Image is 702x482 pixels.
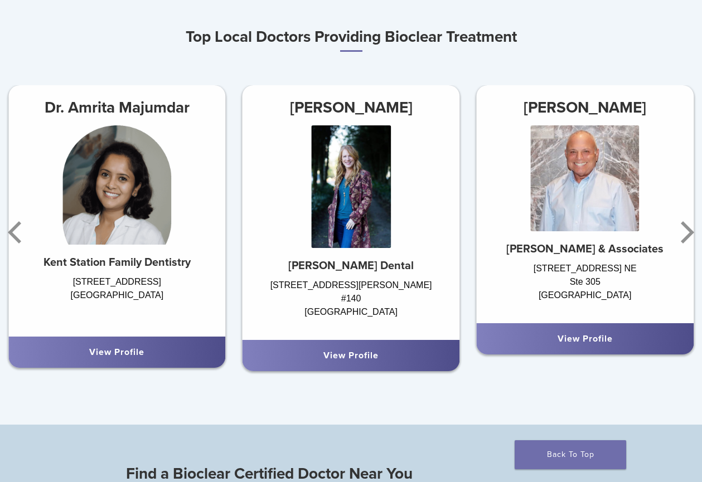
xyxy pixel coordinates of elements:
[62,125,171,245] img: Dr. Amrita Majumdar
[8,275,226,325] div: [STREET_ADDRESS] [GEOGRAPHIC_DATA]
[243,279,460,329] div: [STREET_ADDRESS][PERSON_NAME] #140 [GEOGRAPHIC_DATA]
[89,347,144,358] a: View Profile
[558,333,613,344] a: View Profile
[8,94,226,121] h3: Dr. Amrita Majumdar
[531,125,640,231] img: Dr. James Rosenwald
[515,440,626,469] a: Back To Top
[43,256,191,269] strong: Kent Station Family Dentistry
[323,350,379,361] a: View Profile
[6,199,28,266] button: Previous
[243,94,460,121] h3: [PERSON_NAME]
[476,262,694,312] div: [STREET_ADDRESS] NE Ste 305 [GEOGRAPHIC_DATA]
[311,125,391,248] img: Dr. Rose Holdren
[506,242,664,256] strong: [PERSON_NAME] & Associates
[476,94,694,121] h3: [PERSON_NAME]
[674,199,696,266] button: Next
[288,259,414,272] strong: [PERSON_NAME] Dental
